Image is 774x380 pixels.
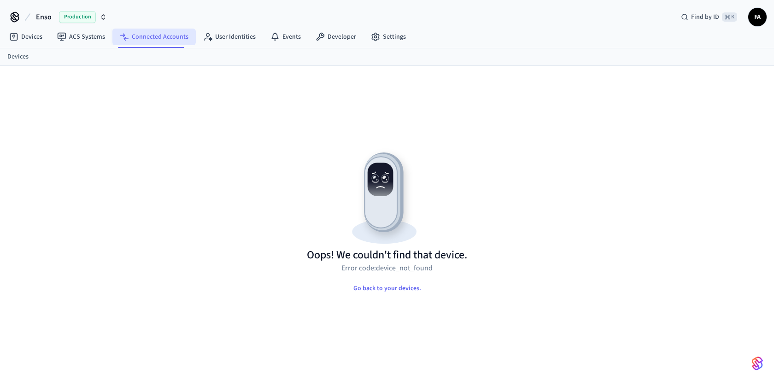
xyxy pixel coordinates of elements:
[691,12,719,22] span: Find by ID
[307,248,467,263] h1: Oops! We couldn't find that device.
[749,9,766,25] span: FA
[7,52,29,62] a: Devices
[263,29,308,45] a: Events
[752,356,763,371] img: SeamLogoGradient.69752ec5.svg
[308,29,364,45] a: Developer
[36,12,52,23] span: Enso
[722,12,737,22] span: ⌘ K
[307,145,467,248] img: Resource not found
[674,9,745,25] div: Find by ID⌘ K
[196,29,263,45] a: User Identities
[364,29,413,45] a: Settings
[341,263,433,274] p: Error code: device_not_found
[112,29,196,45] a: Connected Accounts
[50,29,112,45] a: ACS Systems
[346,279,428,298] button: Go back to your devices.
[748,8,767,26] button: FA
[59,11,96,23] span: Production
[2,29,50,45] a: Devices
